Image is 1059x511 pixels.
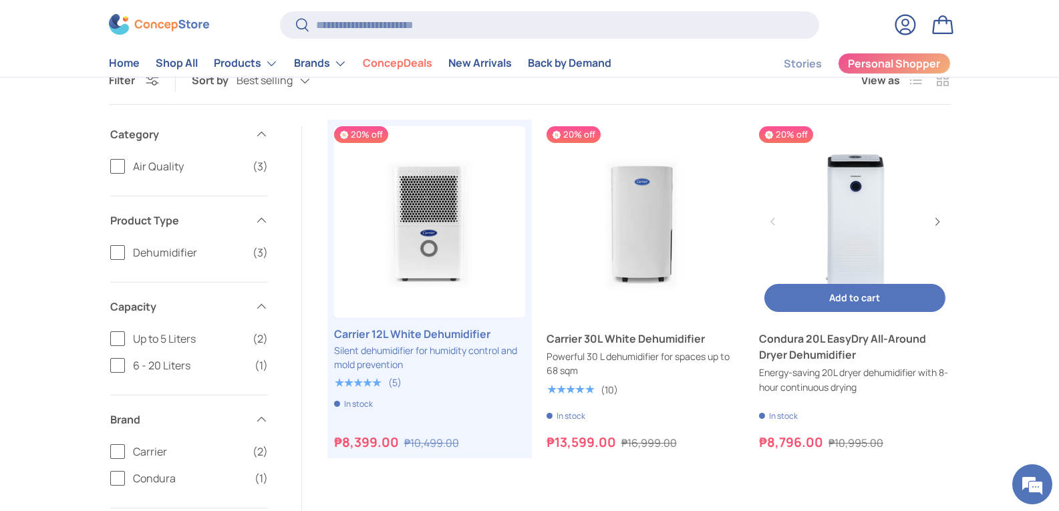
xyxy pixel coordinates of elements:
[133,158,245,174] span: Air Quality
[253,158,268,174] span: (3)
[759,126,950,317] a: Condura 20L EasyDry All-Around Dryer Dehumidifier
[255,470,268,486] span: (1)
[764,284,945,313] button: Add to cart
[547,126,738,317] a: Carrier 30L White Dehumidifier
[110,212,247,228] span: Product Type
[253,331,268,347] span: (2)
[237,69,337,93] button: Best selling
[547,126,601,143] span: 20% off
[363,51,432,77] a: ConcepDeals
[237,74,293,87] span: Best selling
[110,126,247,142] span: Category
[110,299,247,315] span: Capacity
[255,357,268,373] span: (1)
[286,50,355,77] summary: Brands
[448,51,512,77] a: New Arrivals
[109,51,140,77] a: Home
[206,50,286,77] summary: Products
[110,395,268,444] summary: Brand
[547,331,738,347] a: Carrier 30L White Dehumidifier
[829,291,880,304] span: Add to cart
[109,73,135,88] span: Filter
[156,51,198,77] a: Shop All
[133,244,245,261] span: Dehumidifier
[192,72,237,88] label: Sort by
[110,283,268,331] summary: Capacity
[334,326,525,342] a: Carrier 12L White Dehumidifier
[759,331,950,363] a: Condura 20L EasyDry All-Around Dryer Dehumidifier
[133,470,247,486] span: Condura
[861,72,900,88] span: View as
[752,50,951,77] nav: Secondary
[253,444,268,460] span: (2)
[109,73,159,88] button: Filter
[253,244,268,261] span: (3)
[109,15,209,35] img: ConcepStore
[528,51,611,77] a: Back by Demand
[133,357,247,373] span: 6 - 20 Liters
[759,126,813,143] span: 20% off
[110,196,268,244] summary: Product Type
[110,411,247,428] span: Brand
[848,59,940,69] span: Personal Shopper
[838,53,951,74] a: Personal Shopper
[784,51,822,77] a: Stories
[133,444,245,460] span: Carrier
[133,331,245,347] span: Up to 5 Liters
[334,126,388,143] span: 20% off
[109,50,611,77] nav: Primary
[110,110,268,158] summary: Category
[334,126,525,317] a: Carrier 12L White Dehumidifier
